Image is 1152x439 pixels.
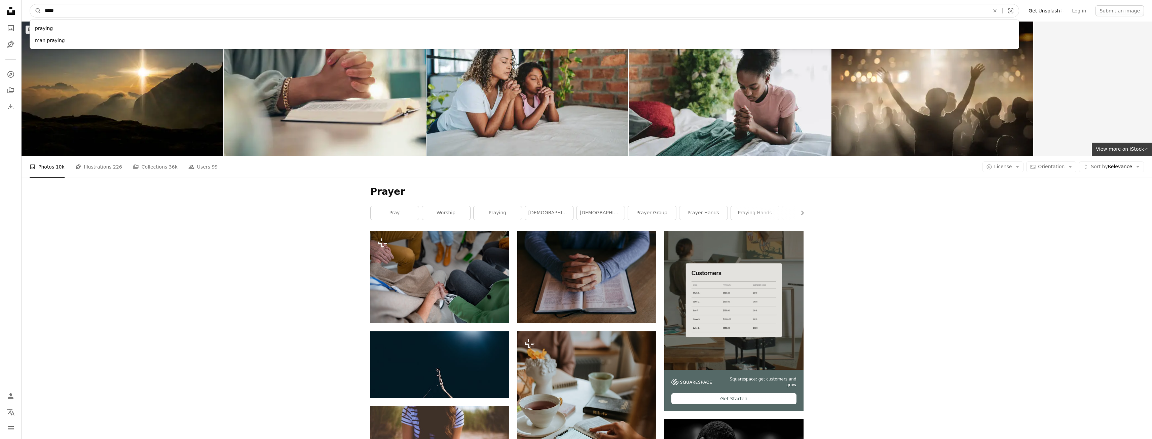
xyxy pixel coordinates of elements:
a: Browse premium images on iStock|20% off at iStock↗ [22,22,161,38]
div: Get Started [671,393,796,404]
span: License [994,164,1012,169]
span: Squarespace: get customers and grow [720,376,796,388]
a: View more on iStock↗ [1092,143,1152,156]
img: Cross on hill [22,22,223,156]
a: Illustrations [4,38,17,51]
button: Search Unsplash [30,4,41,17]
a: Log in [1068,5,1090,16]
a: pray [371,206,419,220]
a: Users 99 [188,156,218,178]
button: Submit an image [1095,5,1144,16]
span: Relevance [1091,163,1132,170]
a: Collections 36k [133,156,178,178]
a: prayer group [628,206,676,220]
a: Download History [4,100,17,113]
span: View more on iStock ↗ [1096,146,1148,152]
div: praying [30,23,1019,35]
button: Orientation [1026,161,1076,172]
img: Child kneeling praying in the room [629,22,831,156]
a: faith [782,206,830,220]
img: man holding his hands on open book [517,231,656,323]
img: A group of seniors holding hands and praying for Ukraine together in church community center, clo... [370,231,509,323]
a: Explore [4,68,17,81]
a: prayer hands [679,206,728,220]
button: License [982,161,1024,172]
img: file-1747939142011-51e5cc87e3c9 [671,379,712,385]
img: person raising arms [370,331,509,398]
button: Menu [4,422,17,435]
button: Sort byRelevance [1079,161,1144,172]
a: praying [474,206,522,220]
a: a person holding a book [517,433,656,439]
a: [DEMOGRAPHIC_DATA] [525,206,573,220]
div: man praying [30,35,1019,47]
a: [DEMOGRAPHIC_DATA] [577,206,625,220]
a: praying hands [731,206,779,220]
a: Get Unsplash+ [1025,5,1068,16]
a: A group of seniors holding hands and praying for Ukraine together in church community center, clo... [370,274,509,280]
form: Find visuals sitewide [30,4,1019,17]
span: 226 [113,163,122,171]
span: 36k [169,163,178,171]
span: 20% off at iStock ↗ [28,27,155,32]
span: Sort by [1091,164,1108,169]
button: Clear [988,4,1002,17]
a: Log in / Sign up [4,389,17,403]
img: Christians raising their hands in praise and worship at a night music concert [831,22,1033,156]
a: Home — Unsplash [4,4,17,19]
a: Collections [4,84,17,97]
button: Visual search [1003,4,1019,17]
a: Squarespace: get customers and growGet Started [664,231,803,411]
span: 99 [212,163,218,171]
button: Language [4,405,17,419]
a: person raising arms [370,362,509,368]
span: Orientation [1038,164,1065,169]
a: Illustrations 226 [75,156,122,178]
h1: Prayer [370,186,804,198]
button: scroll list to the right [796,206,804,220]
a: man holding his hands on open book [517,274,656,280]
span: Browse premium images on iStock | [28,27,111,32]
a: Photos [4,22,17,35]
img: Mother and daughter praying on their knees in their bedroom [426,22,628,156]
img: file-1747939376688-baf9a4a454ffimage [664,231,803,370]
a: worship [422,206,470,220]
img: Hands, prayer and bible for religion in home with worship, peace and reading for spiritual guide.... [224,22,426,156]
